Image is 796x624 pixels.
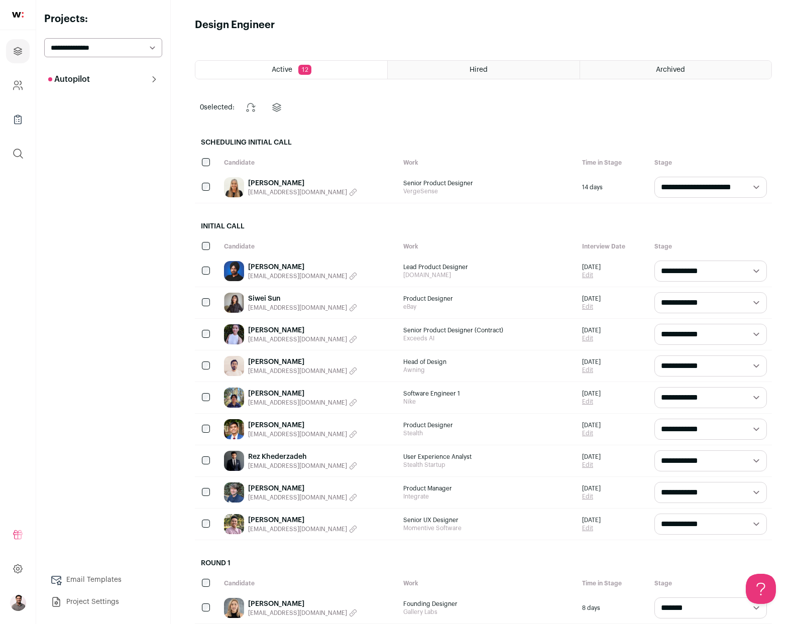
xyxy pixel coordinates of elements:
[248,188,357,196] button: [EMAIL_ADDRESS][DOMAIN_NAME]
[582,358,601,366] span: [DATE]
[582,484,601,492] span: [DATE]
[582,326,601,334] span: [DATE]
[224,451,244,471] img: 2c9804a3ee6e0c21e0507a7eafa049cd54d2b60f61d97183f19f14e8a89e48df.jpg
[248,420,357,430] a: [PERSON_NAME]
[248,262,357,272] a: [PERSON_NAME]
[403,429,573,437] span: Stealth
[248,272,357,280] button: [EMAIL_ADDRESS][DOMAIN_NAME]
[219,574,398,592] div: Candidate
[582,461,601,469] a: Edit
[44,12,162,26] h2: Projects:
[6,39,30,63] a: Projects
[224,598,244,618] img: dad2d390c1cee5ba2f1c9736326d3253ef1859db105cfbcb90d71b13ecb60918.jpg
[248,304,347,312] span: [EMAIL_ADDRESS][DOMAIN_NAME]
[248,609,347,617] span: [EMAIL_ADDRESS][DOMAIN_NAME]
[582,421,601,429] span: [DATE]
[582,524,601,532] a: Edit
[248,493,347,502] span: [EMAIL_ADDRESS][DOMAIN_NAME]
[224,388,244,408] img: 0109c31b187d2500adb35694a9bda87b81390c1d9d801bebb6470cd10d0d7847.jpg
[582,516,601,524] span: [DATE]
[248,462,347,470] span: [EMAIL_ADDRESS][DOMAIN_NAME]
[582,263,601,271] span: [DATE]
[649,154,772,172] div: Stage
[195,18,275,32] h1: Design Engineer
[10,595,26,611] img: 486088-medium_jpg
[248,367,347,375] span: [EMAIL_ADDRESS][DOMAIN_NAME]
[248,525,357,533] button: [EMAIL_ADDRESS][DOMAIN_NAME]
[582,398,601,406] a: Edit
[224,261,244,281] img: 32803f2482dc27b483ff155f0eb70dde83078260a73440216bf21bc11627b315.jpg
[224,356,244,376] img: 84d6cda9d93ab809ac70145ecf01bba99a36d7befe1a27c1d1b2b1b6aa8e6662.jpg
[398,237,578,256] div: Work
[224,177,244,197] img: ca7bb68d8b2311e46858a121a2bc14520dba8f39d9b604360c316625ddb57202.jpg
[248,389,357,399] a: [PERSON_NAME]
[398,154,578,172] div: Work
[403,421,573,429] span: Product Designer
[403,390,573,398] span: Software Engineer 1
[577,574,649,592] div: Time in Stage
[582,271,601,279] a: Edit
[248,357,357,367] a: [PERSON_NAME]
[44,592,162,612] a: Project Settings
[239,95,263,119] button: Change stage
[248,493,357,502] button: [EMAIL_ADDRESS][DOMAIN_NAME]
[582,429,601,437] a: Edit
[219,237,398,256] div: Candidate
[403,516,573,524] span: Senior UX Designer
[224,482,244,503] img: 3a8eeca4a38ed932a17fb7d9a87d08ca48d50a630bc3046ac07c40f34d4525b4.jpg
[656,66,685,73] span: Archived
[248,335,347,343] span: [EMAIL_ADDRESS][DOMAIN_NAME]
[248,272,347,280] span: [EMAIL_ADDRESS][DOMAIN_NAME]
[577,154,649,172] div: Time in Stage
[248,515,357,525] a: [PERSON_NAME]
[44,69,162,89] button: Autopilot
[577,172,649,203] div: 14 days
[195,552,772,574] h2: Round 1
[12,12,24,18] img: wellfound-shorthand-0d5821cbd27db2630d0214b213865d53afaa358527fdda9d0ea32b1df1b89c2c.svg
[248,367,357,375] button: [EMAIL_ADDRESS][DOMAIN_NAME]
[224,514,244,534] img: da34488db2c0976e3c33531d71d23061aa855e0f59679ca64bd6cdc6d60b9038.jpg
[248,399,347,407] span: [EMAIL_ADDRESS][DOMAIN_NAME]
[582,492,601,501] a: Edit
[248,599,357,609] a: [PERSON_NAME]
[388,61,579,79] a: Hired
[403,295,573,303] span: Product Designer
[403,179,573,187] span: Senior Product Designer
[248,399,357,407] button: [EMAIL_ADDRESS][DOMAIN_NAME]
[200,102,235,112] span: selected:
[582,366,601,374] a: Edit
[6,73,30,97] a: Company and ATS Settings
[195,215,772,237] h2: Initial Call
[248,335,357,343] button: [EMAIL_ADDRESS][DOMAIN_NAME]
[403,524,573,532] span: Momentive Software
[582,303,601,311] a: Edit
[248,525,347,533] span: [EMAIL_ADDRESS][DOMAIN_NAME]
[248,430,357,438] button: [EMAIL_ADDRESS][DOMAIN_NAME]
[224,419,244,439] img: ba4b0ded6f598dd2f88d9b7ea3c04271bd3431921580038e24031ab436cf18e8.jpg
[582,453,601,461] span: [DATE]
[398,574,578,592] div: Work
[219,154,398,172] div: Candidate
[248,325,357,335] a: [PERSON_NAME]
[248,304,357,312] button: [EMAIL_ADDRESS][DOMAIN_NAME]
[403,453,573,461] span: User Experience Analyst
[403,600,573,608] span: Founding Designer
[224,293,244,313] img: 118b8e56572c5ef151c271f124b9114b4a15e8087bd46409e83264a197f2cb8c
[248,294,357,304] a: Siwei Sun
[6,107,30,132] a: Company Lists
[403,492,573,501] span: Integrate
[272,66,292,73] span: Active
[403,461,573,469] span: Stealth Startup
[403,263,573,271] span: Lead Product Designer
[577,592,649,623] div: 8 days
[746,574,776,604] iframe: Toggle Customer Support
[403,271,573,279] span: [DOMAIN_NAME]
[649,574,772,592] div: Stage
[403,187,573,195] span: VergeSense
[403,484,573,492] span: Product Manager
[403,608,573,616] span: Gallery Labs
[580,61,771,79] a: Archived
[248,609,357,617] button: [EMAIL_ADDRESS][DOMAIN_NAME]
[200,104,204,111] span: 0
[248,178,357,188] a: [PERSON_NAME]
